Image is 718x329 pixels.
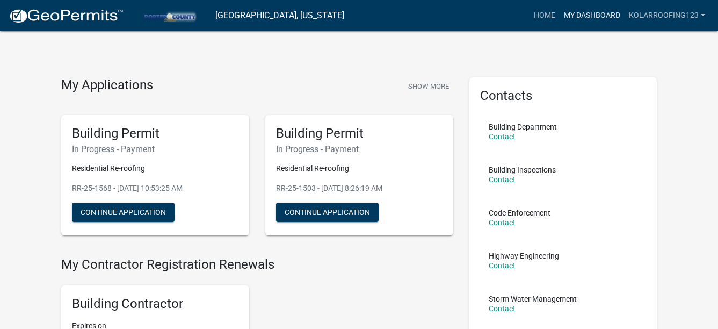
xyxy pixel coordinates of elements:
[276,126,443,141] h5: Building Permit
[489,261,516,270] a: Contact
[625,5,709,26] a: kolarroofing123
[276,203,379,222] button: Continue Application
[489,166,556,174] p: Building Inspections
[276,163,443,174] p: Residential Re-roofing
[72,144,238,154] h6: In Progress - Payment
[72,203,175,222] button: Continue Application
[72,126,238,141] h5: Building Permit
[489,132,516,141] a: Contact
[72,296,238,312] h5: Building Contractor
[489,218,516,227] a: Contact
[489,304,516,313] a: Contact
[489,295,577,303] p: Storm Water Management
[489,252,559,260] p: Highway Engineering
[480,88,647,104] h5: Contacts
[489,123,557,131] p: Building Department
[530,5,560,26] a: Home
[560,5,625,26] a: My Dashboard
[404,77,453,95] button: Show More
[132,8,207,23] img: Porter County, Indiana
[276,144,443,154] h6: In Progress - Payment
[61,257,453,273] h4: My Contractor Registration Renewals
[489,175,516,184] a: Contact
[276,183,443,194] p: RR-25-1503 - [DATE] 8:26:19 AM
[215,6,344,25] a: [GEOGRAPHIC_DATA], [US_STATE]
[61,77,153,94] h4: My Applications
[72,183,238,194] p: RR-25-1568 - [DATE] 10:53:25 AM
[72,163,238,174] p: Residential Re-roofing
[489,209,550,217] p: Code Enforcement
